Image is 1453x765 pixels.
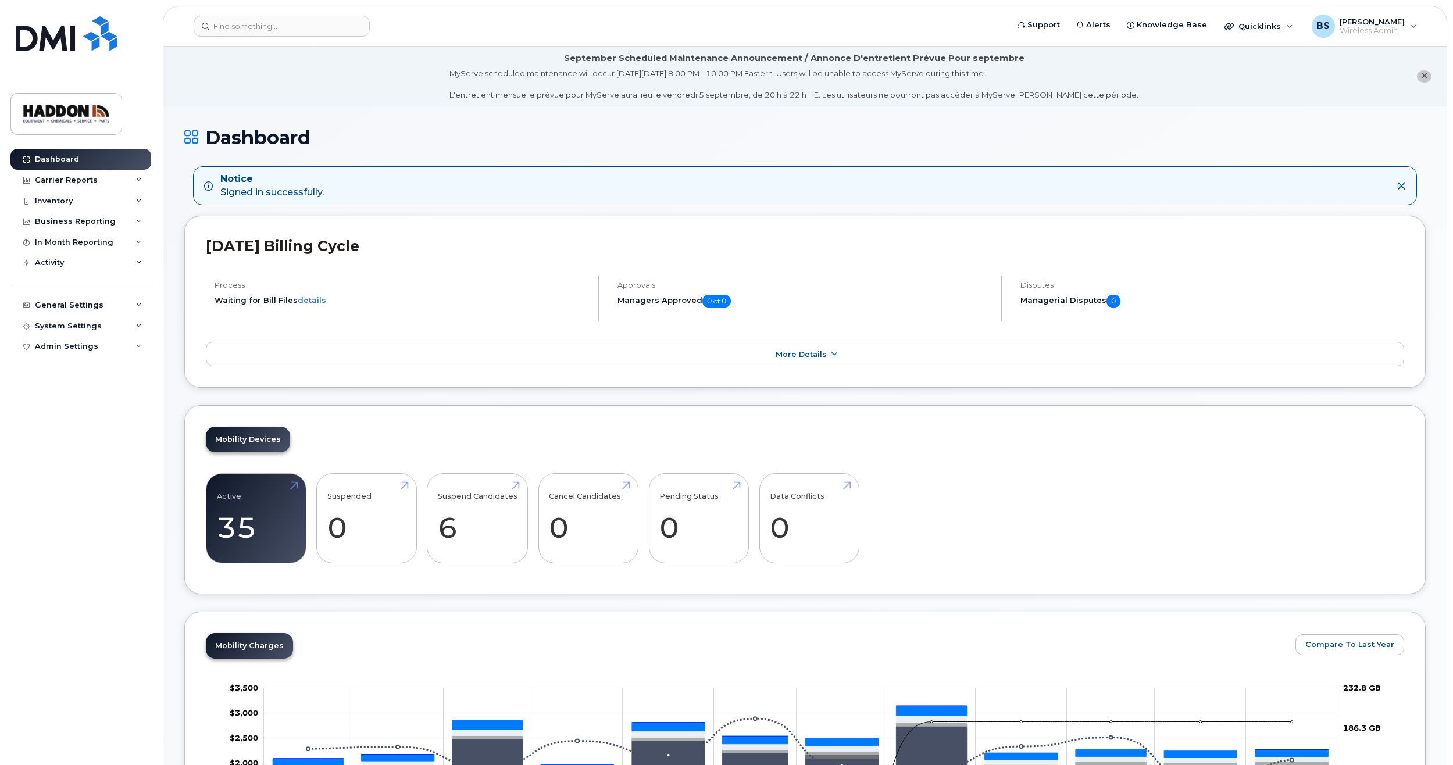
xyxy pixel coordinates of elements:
strong: Notice [220,173,324,186]
h2: [DATE] Billing Cycle [206,237,1404,255]
div: MyServe scheduled maintenance will occur [DATE][DATE] 8:00 PM - 10:00 PM Eastern. Users will be u... [449,68,1138,101]
h4: Disputes [1020,281,1404,289]
h4: Process [215,281,588,289]
li: Waiting for Bill Files [215,295,588,306]
a: details [298,295,326,305]
button: close notification [1417,70,1431,83]
a: Data Conflicts 0 [770,480,848,557]
tspan: 186.3 GB [1343,723,1381,732]
a: Suspended 0 [327,480,406,557]
tspan: $3,500 [230,683,258,692]
span: 0 [1106,295,1120,308]
a: Pending Status 0 [659,480,738,557]
span: More Details [776,350,827,359]
g: $0 [230,733,258,742]
tspan: 232.8 GB [1343,683,1381,692]
span: Compare To Last Year [1305,639,1394,650]
tspan: $3,000 [230,708,258,717]
a: Suspend Candidates 6 [438,480,517,557]
span: 0 of 0 [702,295,731,308]
a: Mobility Devices [206,427,290,452]
a: Active 35 [217,480,295,557]
h1: Dashboard [184,127,1426,148]
tspan: $2,500 [230,733,258,742]
button: Compare To Last Year [1295,634,1404,655]
g: $0 [230,683,258,692]
a: Mobility Charges [206,633,293,659]
a: Cancel Candidates 0 [549,480,627,557]
h5: Managerial Disputes [1020,295,1404,308]
h4: Approvals [617,281,991,289]
div: September Scheduled Maintenance Announcement / Annonce D'entretient Prévue Pour septembre [564,52,1024,65]
h5: Managers Approved [617,295,991,308]
g: $0 [230,708,258,717]
div: Signed in successfully. [220,173,324,199]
